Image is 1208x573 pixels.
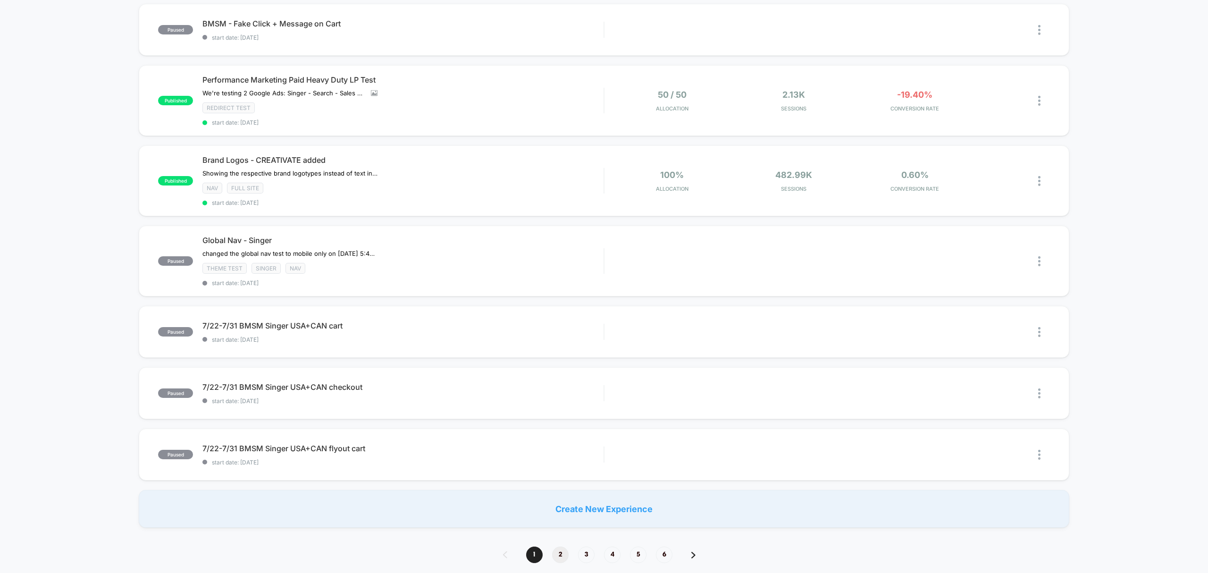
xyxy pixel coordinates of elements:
[202,382,604,392] span: 7/22-7/31 BMSM Singer USA+CAN checkout
[158,327,193,337] span: paused
[158,96,193,105] span: published
[1038,25,1040,35] img: close
[1038,256,1040,266] img: close
[202,102,255,113] span: Redirect Test
[656,547,672,563] span: 6
[1038,96,1040,106] img: close
[1038,327,1040,337] img: close
[897,90,932,100] span: -19.40%
[578,547,595,563] span: 3
[202,279,604,286] span: start date: [DATE]
[202,75,604,84] span: Performance Marketing Paid Heavy Duty LP Test
[656,105,688,112] span: Allocation
[158,176,193,185] span: published
[158,388,193,398] span: paused
[552,547,569,563] span: 2
[630,547,646,563] span: 5
[202,263,247,274] span: Theme Test
[901,170,929,180] span: 0.60%
[202,169,377,177] span: Showing the respective brand logotypes instead of text in tabs
[202,119,604,126] span: start date: [DATE]
[856,105,973,112] span: CONVERSION RATE
[285,263,305,274] span: NAV
[227,183,263,194] span: Full site
[1038,388,1040,398] img: close
[604,547,621,563] span: 4
[658,90,687,100] span: 50 / 50
[202,89,364,97] span: We're testing 2 Google Ads: Singer - Search - Sales - Heavy Duty - Nonbrand and SINGER - PMax - H...
[656,185,688,192] span: Allocation
[139,490,1069,528] div: Create New Experience
[202,155,604,165] span: Brand Logos - CREATIVATE added
[202,199,604,206] span: start date: [DATE]
[1038,176,1040,186] img: close
[202,459,604,466] span: start date: [DATE]
[526,547,543,563] span: 1
[735,185,852,192] span: Sessions
[202,34,604,41] span: start date: [DATE]
[202,444,604,453] span: 7/22-7/31 BMSM Singer USA+CAN flyout cart
[775,170,812,180] span: 482.99k
[202,397,604,404] span: start date: [DATE]
[202,236,604,245] span: Global Nav - Singer
[202,336,604,343] span: start date: [DATE]
[691,552,696,558] img: pagination forward
[1038,450,1040,460] img: close
[158,256,193,266] span: paused
[202,321,604,330] span: 7/22-7/31 BMSM Singer USA+CAN cart
[660,170,684,180] span: 100%
[856,185,973,192] span: CONVERSION RATE
[158,450,193,459] span: paused
[158,25,193,34] span: paused
[252,263,281,274] span: Singer
[782,90,805,100] span: 2.13k
[202,19,604,28] span: BMSM - Fake Click + Message on Cart
[735,105,852,112] span: Sessions
[202,250,377,257] span: changed the global nav test to mobile only on [DATE] 5:45 pm CST due to GMC issuesRestarted 7/24 ...
[202,183,222,194] span: NAV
